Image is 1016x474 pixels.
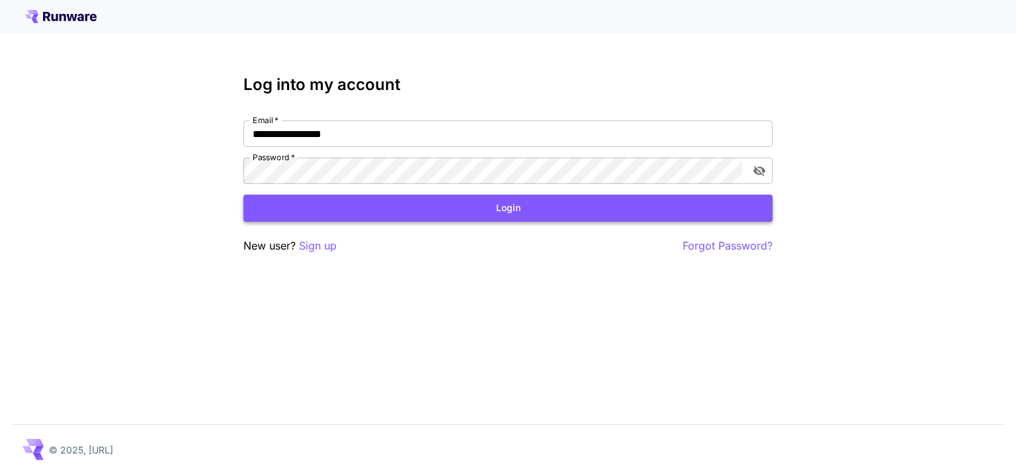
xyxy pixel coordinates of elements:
[243,195,773,222] button: Login
[747,159,771,183] button: toggle password visibility
[253,115,278,126] label: Email
[243,75,773,94] h3: Log into my account
[683,238,773,254] button: Forgot Password?
[253,152,295,163] label: Password
[299,238,337,254] button: Sign up
[243,238,337,254] p: New user?
[49,443,113,457] p: © 2025, [URL]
